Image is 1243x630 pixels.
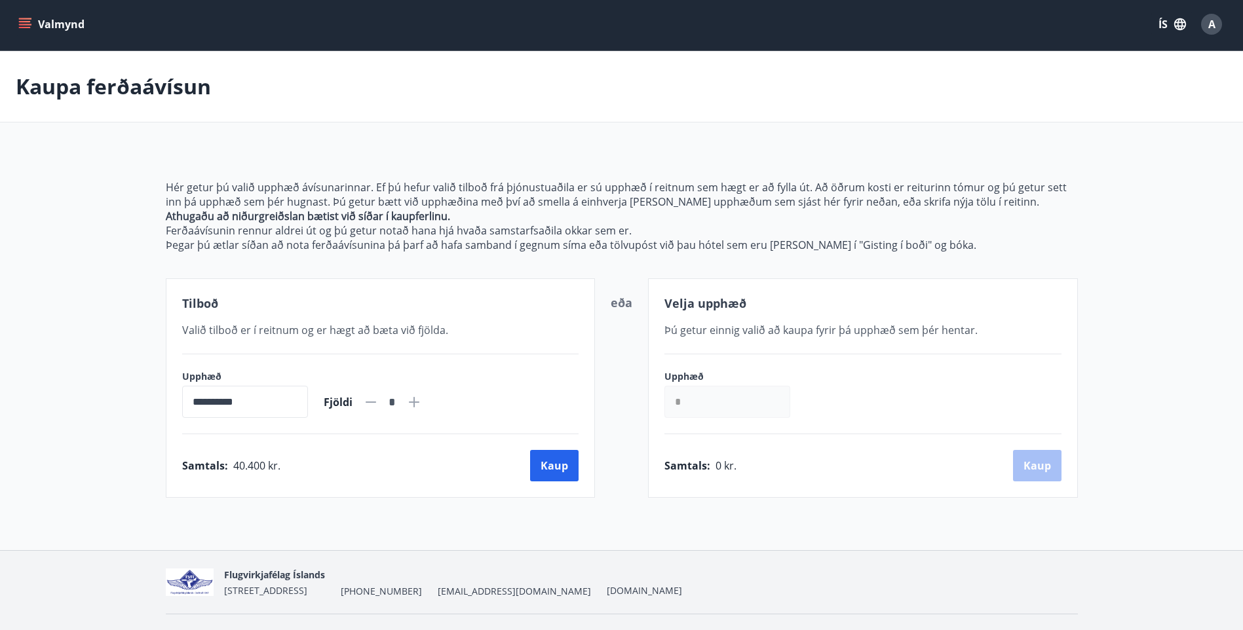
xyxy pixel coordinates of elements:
[341,585,422,598] span: [PHONE_NUMBER]
[166,568,214,597] img: jfCJGIgpp2qFOvTFfsN21Zau9QV3gluJVgNw7rvD.png
[182,370,308,383] label: Upphæð
[166,238,1078,252] p: Þegar þú ætlar síðan að nota ferðaávísunina þá þarf að hafa samband í gegnum síma eða tölvupóst v...
[233,458,280,473] span: 40.400 kr.
[438,585,591,598] span: [EMAIL_ADDRESS][DOMAIN_NAME]
[611,295,632,310] span: eða
[1151,12,1193,36] button: ÍS
[664,323,978,337] span: Þú getur einnig valið að kaupa fyrir þá upphæð sem þér hentar.
[224,584,307,597] span: [STREET_ADDRESS]
[16,12,90,36] button: menu
[224,568,325,581] span: Flugvirkjafélag Íslands
[607,584,682,597] a: [DOMAIN_NAME]
[166,223,1078,238] p: Ferðaávísunin rennur aldrei út og þú getur notað hana hjá hvaða samstarfsaðila okkar sem er.
[664,458,710,473] span: Samtals :
[182,323,448,337] span: Valið tilboð er í reitnum og er hægt að bæta við fjölda.
[664,295,746,311] span: Velja upphæð
[166,180,1078,209] p: Hér getur þú valið upphæð ávísunarinnar. Ef þú hefur valið tilboð frá þjónustuaðila er sú upphæð ...
[166,209,450,223] strong: Athugaðu að niðurgreiðslan bætist við síðar í kaupferlinu.
[182,295,218,311] span: Tilboð
[530,450,579,481] button: Kaup
[182,458,228,473] span: Samtals :
[16,72,211,101] p: Kaupa ferðaávísun
[716,458,736,473] span: 0 kr.
[664,370,803,383] label: Upphæð
[1208,17,1215,31] span: A
[324,395,353,409] span: Fjöldi
[1196,9,1227,40] button: A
